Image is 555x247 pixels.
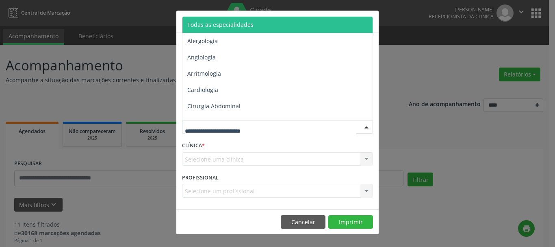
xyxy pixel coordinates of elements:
span: Cirurgia Bariatrica [187,118,237,126]
label: CLÍNICA [182,140,205,152]
span: Todas as especialidades [187,21,254,28]
span: Alergologia [187,37,218,45]
span: Cirurgia Abdominal [187,102,241,110]
span: Angiologia [187,53,216,61]
span: Arritmologia [187,70,221,77]
label: PROFISSIONAL [182,171,219,184]
button: Close [362,11,379,31]
h5: Relatório de agendamentos [182,16,275,27]
span: Cardiologia [187,86,218,94]
button: Imprimir [328,215,373,229]
button: Cancelar [281,215,325,229]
